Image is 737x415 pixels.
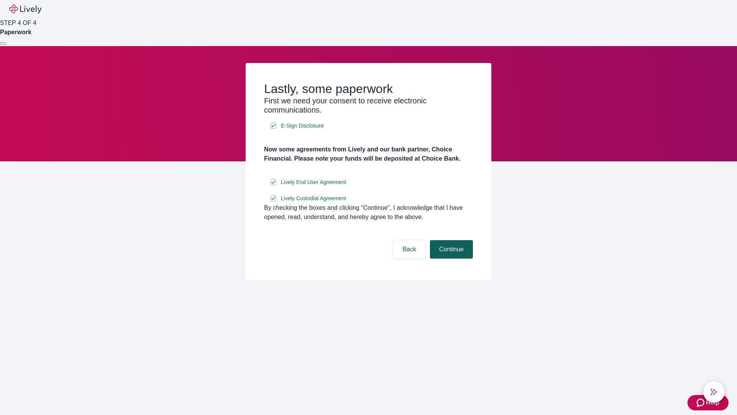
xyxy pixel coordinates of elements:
[687,395,729,410] button: Zendesk support iconHelp
[703,381,725,403] button: chat
[281,122,324,130] span: E-Sign Disclosure
[281,194,346,203] span: Lively Custodial Agreement
[281,178,346,186] span: Lively End User Agreement
[264,145,473,163] h4: Now some agreements from Lively and our bank partner, Choice Financial. Please note your funds wi...
[9,5,41,14] img: Lively
[430,240,473,259] button: Continue
[264,81,473,96] h2: Lastly, some paperwork
[706,398,719,407] span: Help
[393,240,425,259] button: Back
[264,203,473,222] div: By checking the boxes and clicking “Continue", I acknowledge that I have opened, read, understand...
[279,121,325,131] a: e-sign disclosure document
[697,398,706,407] svg: Zendesk support icon
[279,178,348,187] a: e-sign disclosure document
[279,194,348,203] a: e-sign disclosure document
[710,388,718,396] svg: Lively AI Assistant
[264,96,473,115] h3: First we need your consent to receive electronic communications.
